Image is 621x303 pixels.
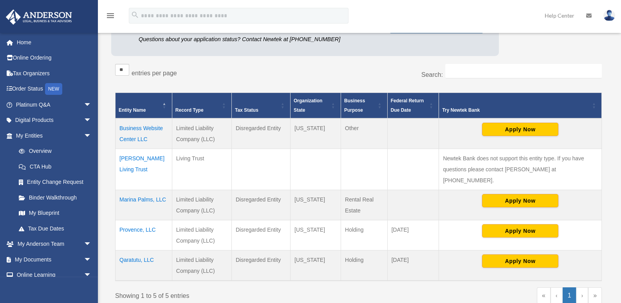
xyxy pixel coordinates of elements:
td: Newtek Bank does not support this entity type. If you have questions please contact [PERSON_NAME]... [439,149,602,190]
span: Record Type [175,107,204,113]
td: Limited Liability Company (LLC) [172,250,231,281]
td: [US_STATE] [290,250,341,281]
img: User Pic [603,10,615,21]
td: Marina Palms, LLC [116,190,172,220]
td: [US_STATE] [290,220,341,250]
a: Platinum Q&Aarrow_drop_down [5,97,103,112]
i: search [131,11,139,19]
td: Disregarded Entity [231,220,290,250]
td: Business Website Center LLC [116,118,172,149]
a: menu [106,14,115,20]
th: Federal Return Due Date: Activate to sort [387,93,439,119]
span: arrow_drop_down [84,112,99,129]
td: Rental Real Estate [341,190,387,220]
a: My Entitiesarrow_drop_down [5,128,99,143]
i: menu [106,11,115,20]
th: Tax Status: Activate to sort [231,93,290,119]
td: Other [341,118,387,149]
span: Entity Name [119,107,146,113]
span: arrow_drop_down [84,128,99,144]
td: Limited Liability Company (LLC) [172,118,231,149]
a: Order StatusNEW [5,81,103,97]
td: Holding [341,250,387,281]
th: Business Purpose: Activate to sort [341,93,387,119]
a: Home [5,34,103,50]
img: Anderson Advisors Platinum Portal [4,9,74,25]
div: Showing 1 to 5 of 5 entries [115,287,353,301]
a: Entity Change Request [11,174,99,190]
a: Online Ordering [5,50,103,66]
td: Disregarded Entity [231,190,290,220]
span: Tax Status [235,107,258,113]
span: arrow_drop_down [84,97,99,113]
span: arrow_drop_down [84,252,99,268]
th: Try Newtek Bank : Activate to sort [439,93,602,119]
a: Binder Walkthrough [11,190,99,205]
td: Limited Liability Company (LLC) [172,220,231,250]
a: Digital Productsarrow_drop_down [5,112,103,128]
th: Organization State: Activate to sort [290,93,341,119]
a: CTA Hub [11,159,99,174]
span: arrow_drop_down [84,236,99,252]
label: Search: [421,71,443,78]
span: arrow_drop_down [84,267,99,283]
a: My Documentsarrow_drop_down [5,252,103,267]
a: Tax Due Dates [11,221,99,236]
td: [DATE] [387,220,439,250]
button: Apply Now [482,224,558,238]
label: entries per page [132,70,177,76]
td: Holding [341,220,387,250]
a: My Blueprint [11,205,99,221]
td: [US_STATE] [290,118,341,149]
a: My Anderson Teamarrow_drop_down [5,236,103,252]
td: Disregarded Entity [231,250,290,281]
td: [PERSON_NAME] Living Trust [116,149,172,190]
a: Tax Organizers [5,65,103,81]
td: Living Trust [172,149,231,190]
td: Limited Liability Company (LLC) [172,190,231,220]
p: Questions about your application status? Contact Newtek at [PHONE_NUMBER] [139,34,378,44]
td: Provence, LLC [116,220,172,250]
button: Apply Now [482,123,558,136]
div: Try Newtek Bank [442,105,590,115]
a: Online Learningarrow_drop_down [5,267,103,283]
td: [DATE] [387,250,439,281]
button: Apply Now [482,254,558,268]
th: Entity Name: Activate to invert sorting [116,93,172,119]
td: Qaratutu, LLC [116,250,172,281]
div: NEW [45,83,62,95]
a: Overview [11,143,96,159]
td: Disregarded Entity [231,118,290,149]
button: Apply Now [482,194,558,207]
th: Record Type: Activate to sort [172,93,231,119]
span: Organization State [294,98,322,113]
td: [US_STATE] [290,190,341,220]
span: Federal Return Due Date [391,98,424,113]
span: Business Purpose [344,98,365,113]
